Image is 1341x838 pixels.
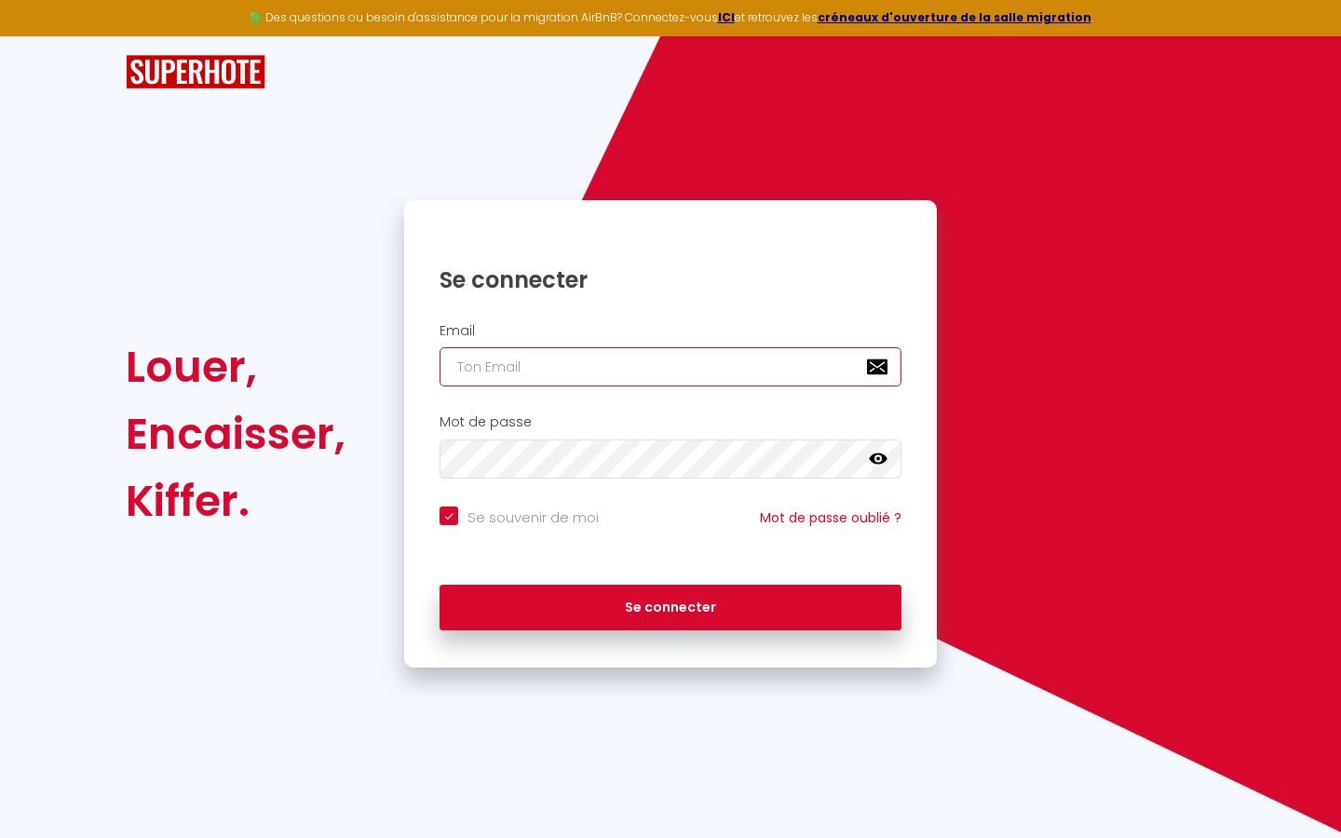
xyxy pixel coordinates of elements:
[440,414,901,430] h2: Mot de passe
[126,333,345,400] div: Louer,
[126,55,265,89] img: SuperHote logo
[440,347,901,386] input: Ton Email
[440,585,901,631] button: Se connecter
[760,508,901,527] a: Mot de passe oublié ?
[126,467,345,534] div: Kiffer.
[440,323,901,339] h2: Email
[126,400,345,467] div: Encaisser,
[15,7,71,63] button: Ouvrir le widget de chat LiveChat
[440,265,901,294] h1: Se connecter
[718,9,735,25] a: ICI
[818,9,1091,25] a: créneaux d'ouverture de la salle migration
